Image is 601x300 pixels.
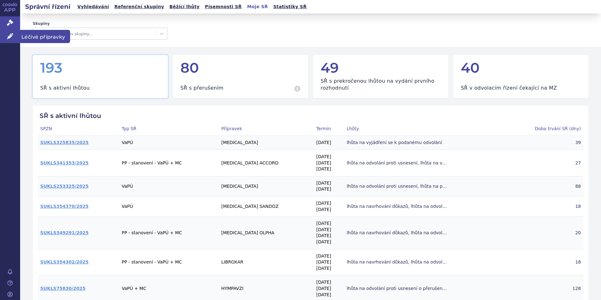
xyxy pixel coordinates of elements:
span: lhůta na navrhování důkazů, lhůta na odvolání proti usnesení [347,203,447,210]
th: SPZN [38,122,119,136]
p: [DATE] [316,154,342,160]
td: PP - stanovení - VaPÚ + MC [119,249,219,275]
a: Referenční skupiny [113,3,166,11]
p: [DATE] [316,186,342,192]
td: VaPÚ [119,176,219,196]
h3: SŘ v odvolacím řízení čekající na MZ [461,85,557,92]
div: 49 [321,60,441,75]
a: SUKLS75830/2025 [40,286,85,291]
td: VaPÚ [119,197,219,217]
a: SUKLS349291/2025 [40,230,89,235]
p: [DATE] [316,233,342,239]
a: Vyhledávání [75,3,111,11]
a: SUKLS253325/2025 [40,184,89,189]
p: [DATE] [316,259,342,265]
span: lhůta na odvolání proti usnesení o přerušení, SŘ přerušeno [347,286,447,292]
h3: SŘ s přerušením [180,85,223,92]
a: Moje SŘ [245,3,270,11]
a: Běžící lhůty [168,3,201,11]
td: PP - stanovení - VaPÚ + MC [119,150,219,176]
p: [DATE] [316,220,342,227]
p: [MEDICAL_DATA] [221,140,311,146]
a: Statistiky SŘ [271,3,308,11]
p: [DATE] [316,239,342,245]
span: Léčivé přípravky [20,30,70,43]
a: Písemnosti SŘ [203,3,244,11]
span: lhůta na odvolání proti usnesení, lhůta na poskytnutí podkladů uvedených ve výzvě k součinnosti [347,183,447,190]
span: lhůta na navrhování důkazů, lhůta na odvolání proti usnesení, lhůta na vyjádření se k podkladům p... [347,230,447,236]
p: [DATE] [316,227,342,233]
span: lhůta na odvolání proti usnesení, lhůta na vyjádření se k podkladům pro rozhodnutí (podobný LP) [347,160,447,166]
h2: Správní řízení [20,2,75,11]
a: SUKLS341353/2025 [40,160,89,165]
p: [DATE] [316,286,342,292]
h3: SŘ s prekročenou lhůtou na vydání prvního rozhodnutí [321,78,441,92]
p: [DATE] [316,279,342,286]
p: [MEDICAL_DATA] OLPHA [221,230,311,236]
th: Přípravek [219,122,314,136]
th: 20 [505,217,583,249]
p: [MEDICAL_DATA] [221,183,311,190]
div: Začněte psát název skupiny... [36,30,153,38]
a: SUKLS354370/2025 [40,204,89,209]
div: 193 [40,60,160,75]
p: [DATE] [316,253,342,259]
p: [DATE] [316,292,342,298]
p: HYMPAVZI [221,286,311,292]
th: Lhůty [344,122,505,136]
p: [DATE] [316,207,342,213]
span: lhůta na navrhování důkazů, lhůta na odvolání proti rozhodnutí, lhůta na odvolání proti usnesení,... [347,259,447,265]
p: [DATE] [316,166,342,172]
p: [MEDICAL_DATA] SANDOZ [221,203,311,210]
th: 39 [505,136,583,150]
p: [DATE] [316,200,342,207]
div: 80 [180,60,300,75]
th: 27 [505,150,583,176]
td: VaPÚ [119,136,219,150]
th: Typ SŘ [119,122,219,136]
td: PP - stanovení - VaPÚ + MC [119,217,219,249]
p: [DATE] [316,265,342,272]
span: lhůta na vyjádření se k podanému odvolání [347,140,447,146]
h2: SŘ s aktivní lhůtou [38,112,583,119]
p: [DATE] [316,140,342,146]
p: LIBROXAR [221,259,311,265]
p: [DATE] [316,180,342,186]
a: SUKLS325835/2025 [40,140,89,145]
h3: SŘ s aktivní lhůtou [40,85,90,92]
th: Doba trvání SŘ (dny) [505,122,583,136]
label: Skupiny [33,21,168,26]
a: SUKLS354302/2025 [40,259,89,264]
th: Termín [314,122,344,136]
div: 40 [461,60,581,75]
p: [MEDICAL_DATA] ACCORD [221,160,311,166]
th: 18 [505,249,583,275]
th: 18 [505,197,583,217]
th: 88 [505,176,583,196]
p: [DATE] [316,160,342,166]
